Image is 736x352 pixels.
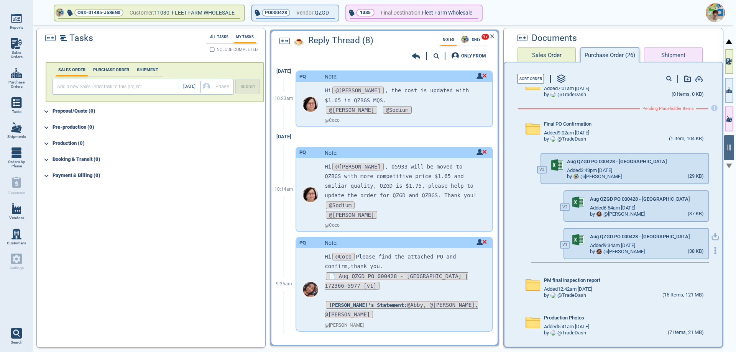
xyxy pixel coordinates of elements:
img: Avatar [303,282,318,297]
span: Sales Orders [6,51,27,59]
div: (38 KB) [688,249,704,255]
span: Aug QZGD PO 000428 - [GEOGRAPHIC_DATA] [590,234,690,240]
img: excel [572,234,584,246]
button: PO000428Vendor:QZGD [252,5,338,21]
p: Hi Please find the attached PO and confirm,thank you. [325,252,480,271]
span: Documents [532,33,577,43]
img: menu_icon [11,13,22,24]
span: 9+ [481,33,489,40]
img: menu_icon [11,203,22,214]
button: AvatarORD-01485-J5S6N0Customer:11030 FLEET FARM WHOLESALE [54,5,244,21]
label: V 1 [560,241,570,249]
div: (37 KB) [688,211,704,217]
img: Avatar [550,136,556,142]
label: SALES ORDER [56,67,88,72]
div: Payment & Billing (0) [53,170,264,182]
span: Vendor: [296,8,315,18]
span: Aug QZGD PO 000428 - [GEOGRAPHIC_DATA] [590,196,690,202]
button: 1335Final Destination:Fleet Farm Wholesale [346,5,482,21]
img: Custard [294,36,304,46]
span: 11030 [154,8,172,18]
div: [DATE] [273,64,296,79]
img: Avatar [303,187,318,202]
label: Notes [440,38,457,42]
div: by @ TradeDash [544,92,586,98]
span: Added 12:42am [DATE] [544,287,592,292]
span: Tasks [69,33,93,43]
strong: [PERSON_NAME]'s Statement: [329,302,407,308]
span: Phase [215,84,229,90]
p: Hi , the cost is updated with $1.65 in QZBGS MQS. [325,86,480,105]
p: Hi , 05933 will be moved to QZBGS with more competitive price $1.65 and smiliar quality, QZGD is ... [325,162,480,201]
span: Aug QZGD PO 000428 - [GEOGRAPHIC_DATA] [567,159,667,165]
img: menu_icon [11,147,22,158]
img: Avatar [550,293,556,298]
span: @ Coco [325,118,340,123]
div: Pre-production (0) [53,121,264,134]
img: unread icon [476,73,487,79]
span: Tasks [12,110,21,114]
div: PQ [299,240,306,246]
div: (7 Items, 21 MB) [668,330,704,336]
span: @[PERSON_NAME] [332,163,384,170]
label: All Tasks [208,35,231,39]
span: Reports [10,25,23,30]
img: Avatar [550,92,556,97]
img: menu_icon [11,97,22,108]
img: excel [551,159,563,171]
span: FLEET FARM WHOLESALE [172,10,235,16]
button: Purchase Order (26) [580,47,639,62]
label: PURCHASE ORDER [91,67,131,72]
span: PM final inspection report [544,278,600,283]
img: menu_icon [11,68,22,79]
button: Sales Order [517,47,576,62]
div: (29 KB) [688,174,704,180]
span: Note: [325,240,337,246]
span: Note: [325,150,337,156]
img: menu_icon [11,229,22,239]
p: 1335 [360,9,371,16]
span: Pending Placeholder Items [642,106,694,111]
div: by @ [PERSON_NAME] [567,174,622,180]
div: by @ TradeDash [544,136,586,142]
span: Added 5:41am [DATE] [544,324,589,330]
div: ONLY FROM [461,54,486,58]
span: Reply Thread ( 8 ) [308,36,373,46]
div: by @ TradeDash [544,293,586,298]
span: QZGD [315,8,329,18]
input: Add a new Sales Order task to this project [54,81,178,93]
label: V 3 [537,166,547,174]
span: @ Coco [325,223,340,228]
span: ONLY [470,38,483,42]
span: 10:23am [274,96,293,102]
img: add-document [695,76,703,82]
span: PO000428 [265,9,287,16]
span: 📄 Aug QZGD PO 000428 - [GEOGRAPHIC_DATA] | 172366-5977 [v1] [325,272,468,290]
span: Final PO Confirmation [544,121,591,127]
span: Added 6:54am [DATE] [590,205,635,211]
span: Shipments [7,134,26,139]
img: add-document [684,75,691,82]
span: @[PERSON_NAME] [332,87,384,94]
img: excel [572,196,584,208]
span: Search [11,340,23,345]
span: Added 9:02am [DATE] [544,130,589,136]
span: @Sodium [326,201,355,209]
div: Booking & Transit (0) [53,154,264,166]
img: unread icon [476,239,487,245]
span: Vendors [9,216,24,220]
div: Proposal/Quote (0) [53,105,264,118]
span: @Coco [332,253,355,260]
span: Production Photos [544,315,584,321]
span: Customers [7,241,26,246]
label: V 2 [560,203,570,211]
span: Fleet Farm Wholesale [422,8,472,18]
div: [DATE] [273,129,296,144]
div: Production (0) [53,138,264,150]
span: Added 2:43pm [DATE] [567,168,612,174]
div: (0 Items, 0 KB) [672,92,704,98]
span: ORD-01485-J5S6N0 [77,9,120,16]
img: Avatar [596,249,602,254]
span: @Sodium [383,106,412,114]
label: SHIPMENT [135,67,161,72]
